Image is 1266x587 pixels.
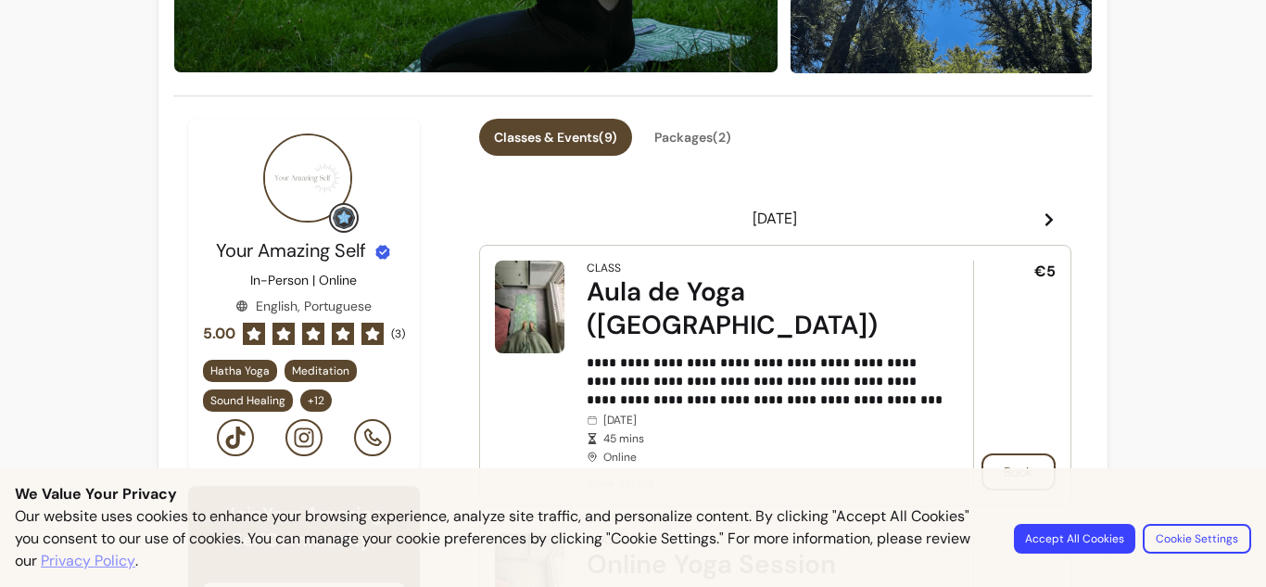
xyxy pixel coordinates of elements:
[304,393,328,408] span: + 12
[391,326,405,341] span: ( 3 )
[15,483,1251,505] p: We Value Your Privacy
[587,261,621,275] div: Class
[1143,524,1251,554] button: Cookie Settings
[216,238,366,262] span: Your Amazing Self
[15,505,992,572] p: Our website uses cookies to enhance your browsing experience, analyze site traffic, and personali...
[587,275,921,342] div: Aula de Yoga ([GEOGRAPHIC_DATA])
[263,134,352,223] img: Provider image
[587,413,921,465] div: [DATE] Online
[210,364,270,378] span: Hatha Yoga
[333,207,355,229] img: Grow
[210,393,285,408] span: Sound Healing
[1034,261,1056,283] span: €5
[235,297,372,315] div: English, Portuguese
[292,364,349,378] span: Meditation
[250,271,357,289] p: In-Person | Online
[203,323,235,345] span: 5.00
[495,261,564,353] img: Aula de Yoga (Portugal)
[479,119,632,156] button: Classes & Events(9)
[639,119,746,156] button: Packages(2)
[1014,524,1135,554] button: Accept All Cookies
[981,453,1056,491] button: Book
[603,431,921,446] span: 45 mins
[41,550,135,572] a: Privacy Policy
[479,200,1071,237] header: [DATE]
